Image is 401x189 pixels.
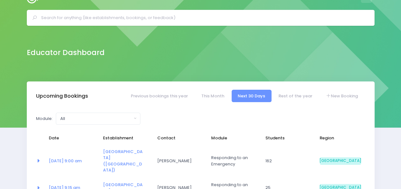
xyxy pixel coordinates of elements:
a: Previous bookings this year [124,90,194,102]
a: Rest of the year [272,90,318,102]
span: [GEOGRAPHIC_DATA] [320,157,361,165]
h3: Upcoming Bookings [36,93,88,99]
button: All [56,113,140,125]
span: Module [211,135,253,141]
span: Date [49,135,90,141]
td: Leah Marris [153,144,207,178]
td: South Island [316,144,365,178]
input: Search for anything (like establishments, bookings, or feedback) [41,13,366,23]
a: [GEOGRAPHIC_DATA] ([GEOGRAPHIC_DATA]) [103,149,143,173]
span: Region [320,135,361,141]
span: Responding to an Emergency [211,155,253,167]
span: Contact [157,135,198,141]
span: [PERSON_NAME] [157,158,198,164]
a: Next 30 Days [232,90,271,102]
span: Establishment [103,135,145,141]
h2: Educator Dashboard [27,48,105,57]
a: New Booking [319,90,364,102]
td: <a href="https://app.stjis.org.nz/bookings/523517" class="font-weight-bold">26 Aug at 9:00 am</a> [45,144,99,178]
td: 162 [261,144,316,178]
span: 162 [265,158,307,164]
td: Responding to an Emergency [207,144,261,178]
a: [DATE] 9:00 am [49,158,82,164]
td: <a href="https://app.stjis.org.nz/establishments/201497" class="font-weight-bold">St Canice's Sch... [99,144,153,178]
label: Module: [36,115,53,122]
div: All [60,115,132,122]
a: This Month [195,90,230,102]
span: Students [265,135,307,141]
